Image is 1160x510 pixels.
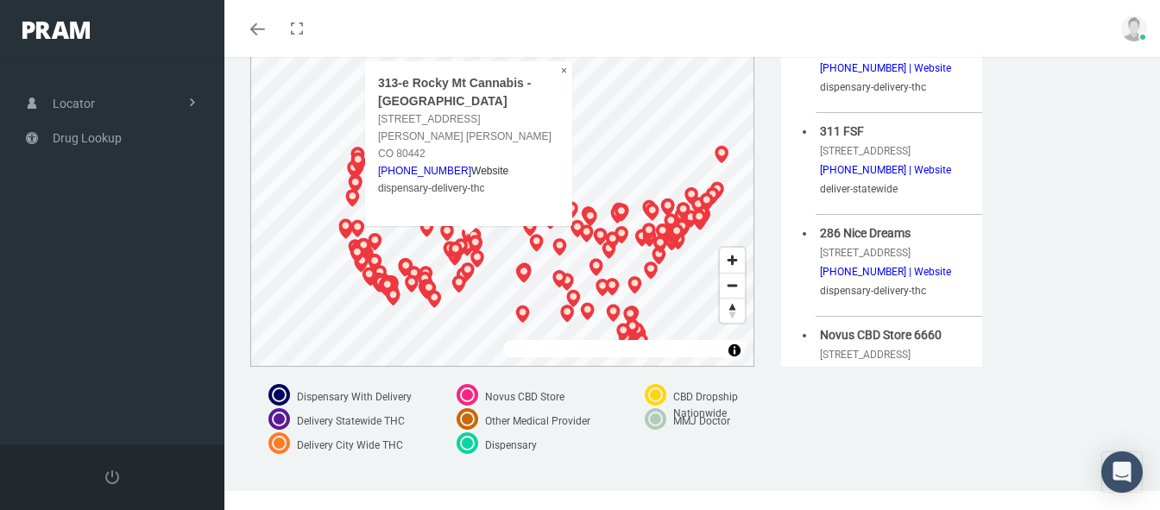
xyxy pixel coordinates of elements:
span: [PHONE_NUMBER] [378,165,471,177]
label: CBD Dropship Nationwide [645,384,802,427]
button: Close popup [556,61,572,80]
label: Delivery Statewide THC [268,408,426,435]
button: Zoom in [720,248,745,273]
span: [PHONE_NUMBER] | Website [820,164,951,176]
span: [PHONE_NUMBER] | Website [820,62,951,74]
label: Dispensary [457,432,614,459]
img: PRAM_20_x_78.png [22,22,90,39]
span: Locator [53,87,95,120]
span: dispensary-delivery-thc [820,285,926,297]
span: 286 Nice Dreams [820,226,911,240]
button: Toggle attribution [724,340,745,361]
span: dispensary-delivery-thc [378,182,484,194]
img: user-placeholder.jpg [1121,16,1147,41]
span: dispensary-delivery-thc [820,81,926,93]
span: [STREET_ADDRESS] [820,247,911,259]
span: Drug Lookup [53,122,122,154]
span: Novus CBD Store 6660 [820,328,942,342]
button: Reset bearing to north [720,298,745,323]
a: Website [471,165,508,177]
label: Novus CBD Store [457,384,614,411]
button: Zoom out [720,273,745,298]
span: [PHONE_NUMBER] | Website [820,266,951,278]
label: MMJ Doctor [645,408,802,435]
span: 313-e Rocky Mt Cannabis - [GEOGRAPHIC_DATA] [378,76,531,108]
span: 311 FSF [820,124,864,138]
label: Delivery City Wide THC [268,432,426,459]
label: Dispensary With Delivery [268,384,426,411]
span: deliver-statewide [820,183,898,195]
span: [STREET_ADDRESS][PERSON_NAME] [820,349,911,380]
span: [STREET_ADDRESS] [820,145,911,157]
div: Open Intercom Messenger [1101,451,1143,493]
label: Other Medical Provider [457,408,614,435]
span: [STREET_ADDRESS][PERSON_NAME] [PERSON_NAME] CO 80442 [378,113,552,160]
